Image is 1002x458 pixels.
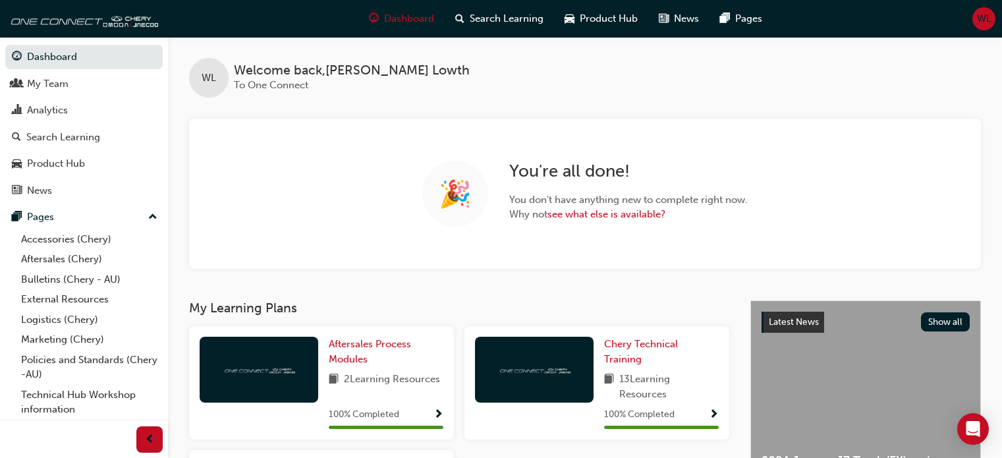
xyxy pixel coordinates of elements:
[709,409,719,421] span: Show Progress
[565,11,574,27] span: car-icon
[5,179,163,203] a: News
[12,132,21,144] span: search-icon
[659,11,669,27] span: news-icon
[5,98,163,123] a: Analytics
[234,79,308,91] span: To One Connect
[12,185,22,197] span: news-icon
[619,372,719,401] span: 13 Learning Resources
[16,310,163,330] a: Logistics (Chery)
[16,350,163,385] a: Policies and Standards (Chery -AU)
[148,209,157,226] span: up-icon
[12,158,22,170] span: car-icon
[921,312,970,331] button: Show all
[5,125,163,150] a: Search Learning
[234,63,470,78] span: Welcome back , [PERSON_NAME] Lowth
[498,363,571,376] img: oneconnect
[5,42,163,205] button: DashboardMy TeamAnalyticsSearch LearningProduct HubNews
[12,212,22,223] span: pages-icon
[189,301,729,316] h3: My Learning Plans
[710,5,773,32] a: pages-iconPages
[509,161,748,182] h2: You ' re all done!
[329,337,443,366] a: Aftersales Process Modules
[329,372,339,388] span: book-icon
[12,78,22,90] span: people-icon
[604,407,675,422] span: 100 % Completed
[509,192,748,208] span: You don ' t have anything new to complete right now.
[26,130,100,145] div: Search Learning
[27,156,85,171] div: Product Hub
[5,45,163,69] a: Dashboard
[554,5,648,32] a: car-iconProduct Hub
[16,289,163,310] a: External Resources
[5,205,163,229] button: Pages
[27,76,69,92] div: My Team
[145,432,155,448] span: prev-icon
[455,11,464,27] span: search-icon
[604,338,678,365] span: Chery Technical Training
[509,207,748,222] span: Why not
[16,229,163,250] a: Accessories (Chery)
[604,337,719,366] a: Chery Technical Training
[384,11,434,26] span: Dashboard
[709,407,719,423] button: Show Progress
[329,407,399,422] span: 100 % Completed
[604,372,614,401] span: book-icon
[16,385,163,420] a: Technical Hub Workshop information
[202,71,216,86] span: WL
[16,270,163,290] a: Bulletins (Chery - AU)
[7,5,158,32] img: oneconnect
[12,51,22,63] span: guage-icon
[369,11,379,27] span: guage-icon
[957,413,989,445] div: Open Intercom Messenger
[329,338,411,365] span: Aftersales Process Modules
[223,363,295,376] img: oneconnect
[27,210,54,225] div: Pages
[470,11,543,26] span: Search Learning
[580,11,638,26] span: Product Hub
[433,407,443,423] button: Show Progress
[735,11,762,26] span: Pages
[762,312,970,333] a: Latest NewsShow all
[769,316,819,328] span: Latest News
[16,420,163,440] a: All Pages
[433,409,443,421] span: Show Progress
[972,7,995,30] button: WL
[12,105,22,117] span: chart-icon
[445,5,554,32] a: search-iconSearch Learning
[358,5,445,32] a: guage-iconDashboard
[720,11,730,27] span: pages-icon
[27,103,68,118] div: Analytics
[27,183,52,198] div: News
[16,329,163,350] a: Marketing (Chery)
[16,249,163,270] a: Aftersales (Chery)
[5,72,163,96] a: My Team
[977,11,991,26] span: WL
[5,152,163,176] a: Product Hub
[439,186,472,202] span: 🎉
[674,11,699,26] span: News
[547,208,665,220] a: see what else is available?
[344,372,440,388] span: 2 Learning Resources
[648,5,710,32] a: news-iconNews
